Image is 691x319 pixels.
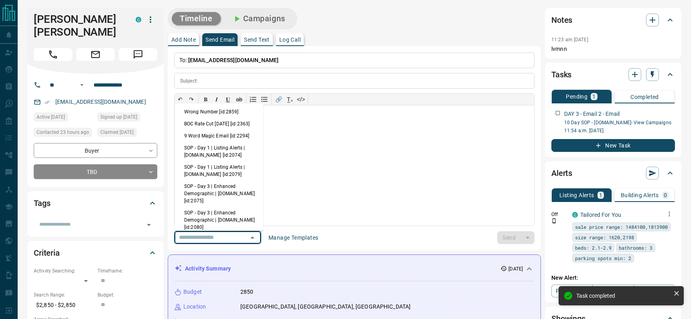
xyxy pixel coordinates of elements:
p: 1 [599,192,602,198]
li: BOC Rate Cut [DATE] [id:2363] [175,118,263,130]
button: Timeline [172,12,221,25]
span: Active [DATE] [37,113,65,121]
h2: Tasks [551,68,571,81]
h2: Notes [551,14,572,26]
button: Close [247,232,258,243]
button: Numbered list [248,94,259,105]
span: beds: 2.1-2.9 [575,244,612,252]
p: Budget [183,288,202,296]
p: DAY 3 - Email 2 - Email [564,110,620,118]
button: 𝐁 [200,94,211,105]
button: Open [143,219,154,230]
p: Timeframe: [98,267,157,275]
button: ↶ [175,94,186,105]
button: Bullet list [259,94,270,105]
button: T̲ₓ [284,94,295,105]
p: Pending [566,94,587,99]
div: Buyer [34,143,157,158]
span: Email [76,48,115,61]
p: New Alert: [551,274,675,282]
h2: Alerts [551,167,572,180]
button: 𝐔 [222,94,234,105]
span: Signed up [DATE] [100,113,137,121]
a: 10 Day SOP - [DOMAIN_NAME]- View Campaigns [564,120,671,125]
p: Off [551,211,567,218]
p: Budget: [98,291,157,299]
p: 1 [592,94,595,99]
div: Tue Aug 12 2025 [34,128,93,139]
p: Send Text [244,37,270,42]
div: Criteria [34,243,157,262]
p: Building Alerts [621,192,659,198]
button: </> [295,94,307,105]
li: SOP - Day 3 | Enhanced Demographic | [DOMAIN_NAME] [id:2080] [175,207,263,233]
p: 2850 [240,288,254,296]
button: ↷ [186,94,197,105]
li: 9 Word Magic Email [id:2294] [175,130,263,142]
p: lvmnn [551,45,675,53]
div: Alerts [551,164,675,183]
p: Subject: [180,77,198,85]
div: condos.ca [572,212,578,218]
span: Call [34,48,72,61]
p: 11:54 a.m. [DATE] [564,127,675,134]
p: Completed [630,94,659,100]
button: Open [77,80,87,90]
button: New Task [551,139,675,152]
span: bathrooms: 3 [619,244,652,252]
button: 🔗 [273,94,284,105]
p: Listing Alerts [559,192,594,198]
div: Notes [551,10,675,30]
div: Activity Summary[DATE] [175,261,534,276]
div: condos.ca [136,17,141,22]
button: Manage Templates [264,231,323,244]
p: Add Note [171,37,196,42]
s: ab [236,96,242,103]
button: 𝑰 [211,94,222,105]
a: Tailored For You [580,212,621,218]
button: Campaigns [224,12,293,25]
p: Log Call [279,37,301,42]
p: Location [183,303,206,311]
p: 11:23 am [DATE] [551,37,588,42]
p: Actively Searching: [34,267,93,275]
span: sale price range: 1484100,1813900 [575,223,668,231]
p: Send Email [205,37,234,42]
div: Thu Aug 07 2025 [98,128,157,139]
p: Activity Summary [185,264,231,273]
h2: Criteria [34,246,60,259]
div: split button [497,231,535,244]
svg: Email Verified [44,99,50,105]
h1: [PERSON_NAME] [PERSON_NAME] [34,13,124,38]
span: Contacted 23 hours ago [37,128,89,136]
div: Tags [34,194,157,213]
div: Task completed [576,293,670,299]
span: Message [119,48,157,61]
span: 𝐔 [226,96,230,103]
div: TBD [34,164,157,179]
span: size range: 1620,2198 [575,233,634,241]
a: [EMAIL_ADDRESS][DOMAIN_NAME] [55,99,146,105]
span: [EMAIL_ADDRESS][DOMAIN_NAME] [188,57,279,63]
li: Wrong Number [id:2859] [175,106,263,118]
span: parking spots min: 2 [575,254,631,262]
div: Wed Jul 30 2025 [98,113,157,124]
li: SOP - Day 3 | Enhanced Demographic | [DOMAIN_NAME] [id:2075] [175,180,263,207]
li: SOP - Day 1 | Listing Alerts | [DOMAIN_NAME] [id:2074] [175,142,263,161]
li: SOP - Day 1 | Listing Alerts | [DOMAIN_NAME] [id:2079] [175,161,263,180]
p: 0 [664,192,667,198]
button: ab [234,94,245,105]
span: Claimed [DATE] [100,128,134,136]
div: Fri Aug 08 2025 [34,113,93,124]
p: Search Range: [34,291,93,299]
h2: Tags [34,197,50,210]
svg: Push Notification Only [551,218,557,224]
a: Property [551,285,593,297]
p: $2,850 - $2,850 [34,299,93,312]
div: Tasks [551,65,675,84]
p: [DATE] [508,265,523,273]
p: To: [174,52,535,68]
p: [GEOGRAPHIC_DATA], [GEOGRAPHIC_DATA], [GEOGRAPHIC_DATA] [240,303,411,311]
